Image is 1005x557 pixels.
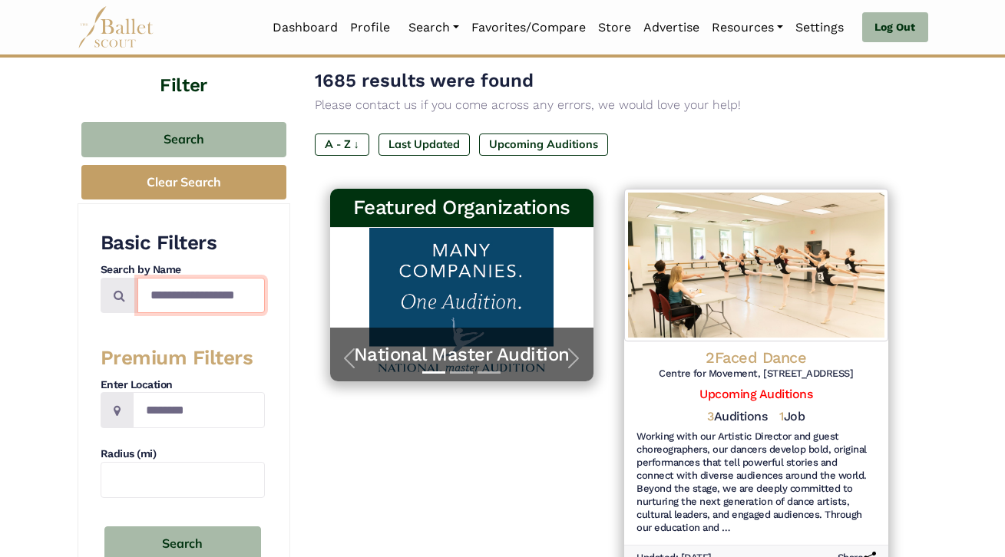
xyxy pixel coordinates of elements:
[478,364,501,381] button: Slide 3
[779,409,805,425] h5: Job
[266,12,344,44] a: Dashboard
[315,70,534,91] span: 1685 results were found
[101,230,265,256] h3: Basic Filters
[699,387,812,401] a: Upcoming Auditions
[450,364,473,381] button: Slide 2
[342,195,582,221] h3: Featured Organizations
[422,364,445,381] button: Slide 1
[345,343,579,367] a: National Master Audition
[706,12,789,44] a: Resources
[402,12,465,44] a: Search
[636,367,876,381] h6: Centre for Movement, [STREET_ADDRESS]
[137,278,265,314] input: Search by names...
[78,41,290,99] h4: Filter
[592,12,637,44] a: Store
[779,409,784,424] span: 1
[81,122,286,158] button: Search
[315,95,904,115] p: Please contact us if you come across any errors, we would love your help!
[101,377,265,393] h4: Enter Location
[636,348,876,367] h4: 2Faced Dance
[101,345,265,371] h3: Premium Filters
[465,12,592,44] a: Favorites/Compare
[636,430,876,534] h6: Working with our Artistic Director and guest choreographers, our dancers develop bold, original p...
[379,133,470,155] label: Last Updated
[707,409,714,424] span: 3
[101,262,265,278] h4: Search by Name
[133,392,265,428] input: Location
[479,133,608,155] label: Upcoming Auditions
[707,409,767,425] h5: Auditions
[637,12,706,44] a: Advertise
[81,165,286,199] button: Clear Search
[862,12,927,43] a: Log Out
[101,447,265,462] h4: Radius (mi)
[624,189,888,341] img: Logo
[315,133,369,155] label: A - Z ↓
[789,12,850,44] a: Settings
[344,12,396,44] a: Profile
